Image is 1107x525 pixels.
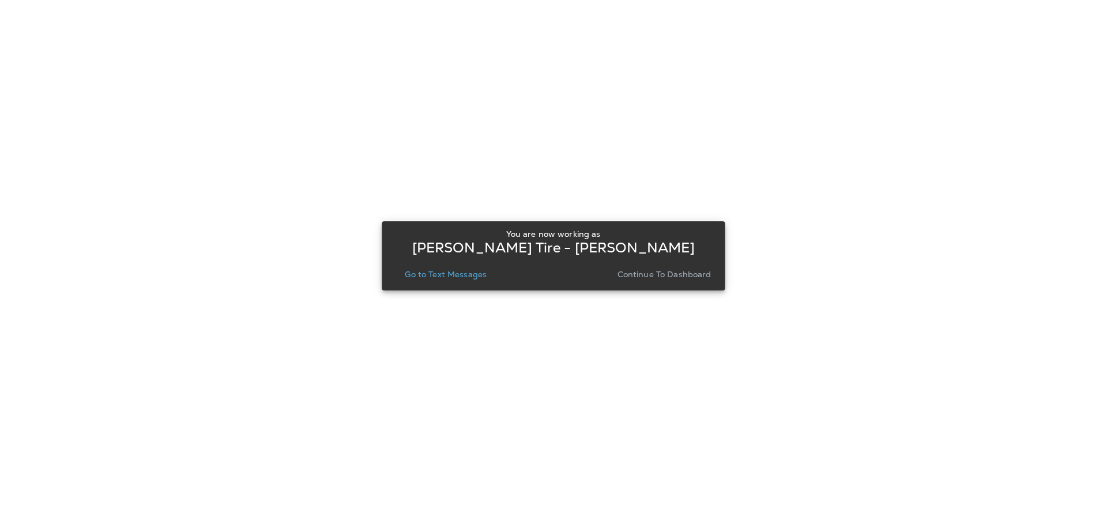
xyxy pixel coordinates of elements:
p: [PERSON_NAME] Tire - [PERSON_NAME] [412,243,695,252]
button: Go to Text Messages [400,266,491,282]
button: Continue to Dashboard [613,266,716,282]
p: Go to Text Messages [405,270,487,279]
p: You are now working as [506,229,600,239]
p: Continue to Dashboard [617,270,711,279]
